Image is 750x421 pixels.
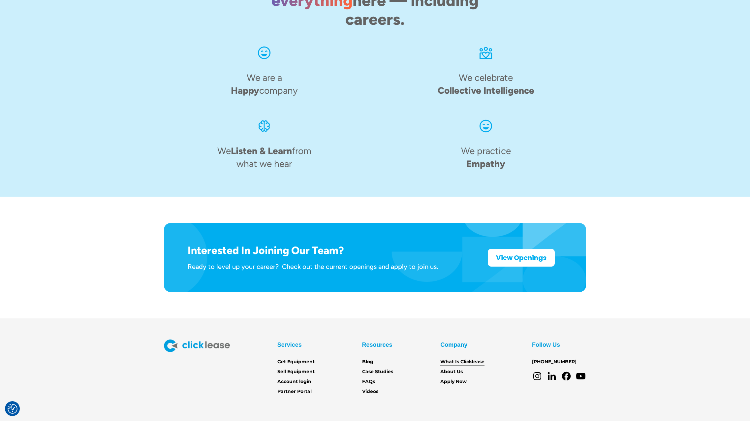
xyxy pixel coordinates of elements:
div: Follow Us [532,340,560,350]
a: Account login [277,378,311,385]
div: Services [277,340,302,350]
a: Partner Portal [277,388,312,395]
h4: We practice [461,145,511,170]
a: Case Studies [362,368,393,375]
a: About Us [440,368,463,375]
h4: We celebrate [438,71,534,97]
a: View Openings [488,249,555,267]
span: Happy [231,85,259,96]
a: FAQs [362,378,375,385]
div: Resources [362,340,392,350]
img: Clicklease logo [164,340,230,352]
strong: View Openings [496,253,547,262]
a: Sell Equipment [277,368,315,375]
a: Videos [362,388,378,395]
span: Empathy [466,158,505,169]
h4: We from what we hear [215,145,313,170]
a: Blog [362,358,373,366]
h1: Interested In Joining Our Team? [188,244,438,257]
button: Consent Preferences [8,404,17,414]
a: Get Equipment [277,358,315,366]
div: Company [440,340,467,350]
a: [PHONE_NUMBER] [532,358,577,366]
img: Revisit consent button [8,404,17,414]
img: Smiling face icon [478,118,494,134]
img: Smiling face icon [256,45,272,61]
div: Ready to level up your career? Check out the current openings and apply to join us. [188,262,438,271]
span: Listen & Learn [231,145,292,156]
h4: We are a company [231,71,298,97]
a: What Is Clicklease [440,358,484,366]
span: Collective Intelligence [438,85,534,96]
a: Apply Now [440,378,467,385]
img: An icon of three dots over a rectangle and heart [478,45,494,61]
img: An icon of a brain [256,118,272,134]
